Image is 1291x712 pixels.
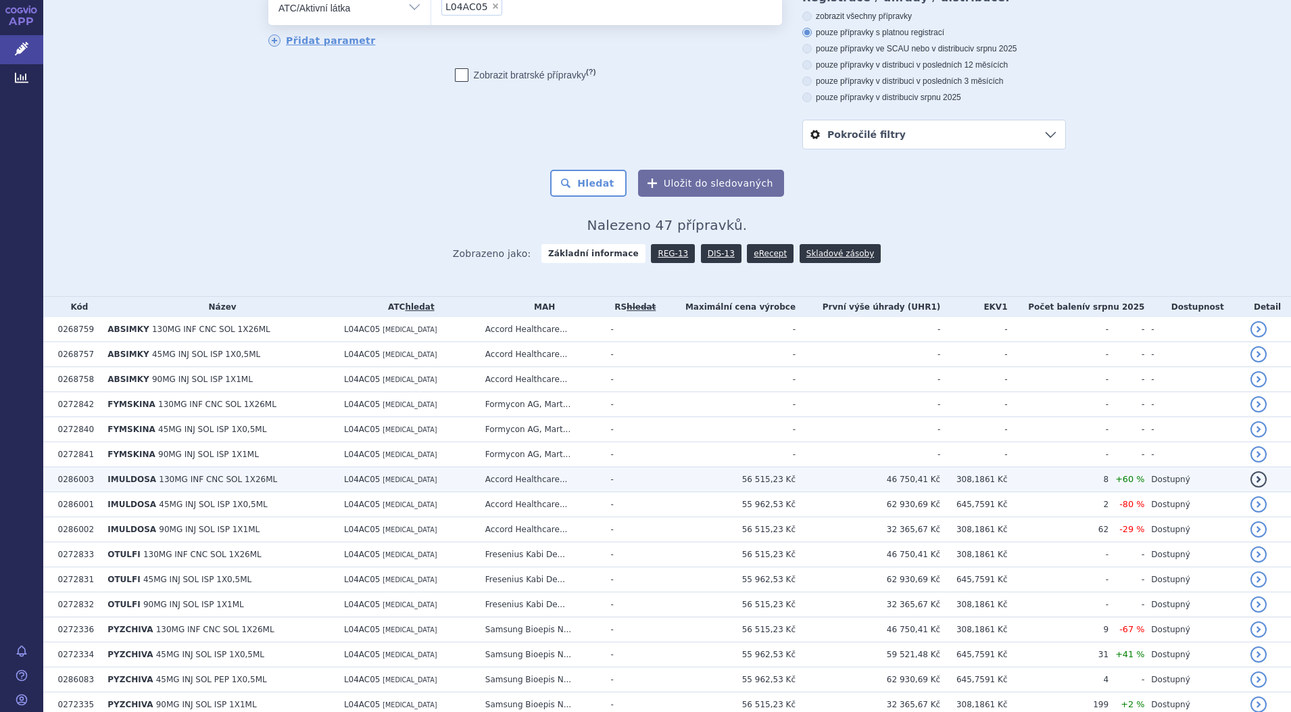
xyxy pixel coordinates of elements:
td: - [604,542,660,567]
span: PYZCHIVA [107,625,153,634]
a: Pokročilé filtry [803,120,1065,149]
span: [MEDICAL_DATA] [383,676,437,684]
span: [MEDICAL_DATA] [383,501,437,508]
span: -29 % [1119,524,1144,534]
span: [MEDICAL_DATA] [383,351,437,358]
del: hledat [627,302,656,312]
td: - [1109,392,1144,417]
td: - [604,342,660,367]
td: Fresenius Kabi De... [479,592,604,617]
th: MAH [479,297,604,317]
td: 56 515,23 Kč [660,467,796,492]
span: 45MG INJ SOL ISP 1X0,5ML [143,575,251,584]
td: 0272833 [51,542,101,567]
span: [MEDICAL_DATA] [383,426,437,433]
td: - [604,517,660,542]
td: 0272840 [51,417,101,442]
td: Accord Healthcare... [479,467,604,492]
td: 62 930,69 Kč [796,567,940,592]
td: 56 515,23 Kč [660,542,796,567]
td: - [1109,417,1144,442]
td: Dostupný [1144,467,1244,492]
td: - [604,642,660,667]
td: Formycon AG, Mart... [479,442,604,467]
span: L04AC05 [344,450,381,459]
td: - [1109,667,1144,692]
td: - [940,367,1007,392]
td: Fresenius Kabi De... [479,567,604,592]
a: REG-13 [651,244,695,263]
a: Přidat parametr [268,34,376,47]
td: 62 930,69 Kč [796,492,940,517]
span: L04AC05 [344,500,381,509]
td: 56 515,23 Kč [660,517,796,542]
td: - [1144,442,1244,467]
th: První výše úhrady (UHR1) [796,297,940,317]
span: Nalezeno 47 přípravků. [587,217,748,233]
span: [MEDICAL_DATA] [383,701,437,709]
td: 8 [1008,467,1109,492]
span: Zobrazeno jako: [453,244,531,263]
td: - [604,492,660,517]
span: L04AC05 [344,375,381,384]
span: [MEDICAL_DATA] [383,651,437,659]
td: 645,7591 Kč [940,642,1007,667]
span: PYZCHIVA [107,700,153,709]
span: L04AC05 [344,675,381,684]
th: EKV1 [940,297,1007,317]
span: IMULDOSA [107,500,156,509]
td: - [604,317,660,342]
td: - [1144,367,1244,392]
span: [MEDICAL_DATA] [383,526,437,533]
td: Formycon AG, Mart... [479,392,604,417]
td: - [940,417,1007,442]
label: zobrazit všechny přípravky [802,11,1066,22]
td: 308,1861 Kč [940,592,1007,617]
td: 32 365,67 Kč [796,517,940,542]
td: 0286003 [51,467,101,492]
td: Dostupný [1144,642,1244,667]
span: L04AC05 [344,700,381,709]
td: - [1109,317,1144,342]
td: - [796,317,940,342]
span: +60 % [1115,474,1144,484]
td: Dostupný [1144,542,1244,567]
span: ABSIMKY [107,375,149,384]
a: eRecept [747,244,794,263]
td: - [1008,392,1109,417]
th: RS [604,297,660,317]
span: [MEDICAL_DATA] [383,626,437,634]
td: Dostupný [1144,667,1244,692]
td: - [660,417,796,442]
span: OTULFI [107,600,140,609]
span: [MEDICAL_DATA] [383,576,437,584]
td: 46 750,41 Kč [796,467,940,492]
td: 0272842 [51,392,101,417]
span: L04AC05 [344,650,381,659]
td: 308,1861 Kč [940,517,1007,542]
span: 45MG INJ SOL ISP 1X0,5ML [159,500,267,509]
a: detail [1250,346,1267,362]
span: L04AC05 [344,575,381,584]
th: ATC [337,297,479,317]
td: - [1008,317,1109,342]
td: - [1144,317,1244,342]
td: Samsung Bioepis N... [479,667,604,692]
span: 90MG INJ SOL ISP 1X1ML [152,375,253,384]
span: L04AC05 [344,325,381,334]
span: PYZCHIVA [107,675,153,684]
td: 0272841 [51,442,101,467]
td: - [1109,442,1144,467]
span: L04AC05 [344,425,381,434]
a: detail [1250,471,1267,488]
td: - [940,392,1007,417]
td: - [796,367,940,392]
a: vyhledávání neobsahuje žádnou platnou referenční skupinu [627,302,656,312]
a: detail [1250,571,1267,588]
td: - [604,467,660,492]
td: - [1144,392,1244,417]
td: Samsung Bioepis N... [479,642,604,667]
td: 645,7591 Kč [940,667,1007,692]
td: - [604,442,660,467]
td: - [1109,592,1144,617]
